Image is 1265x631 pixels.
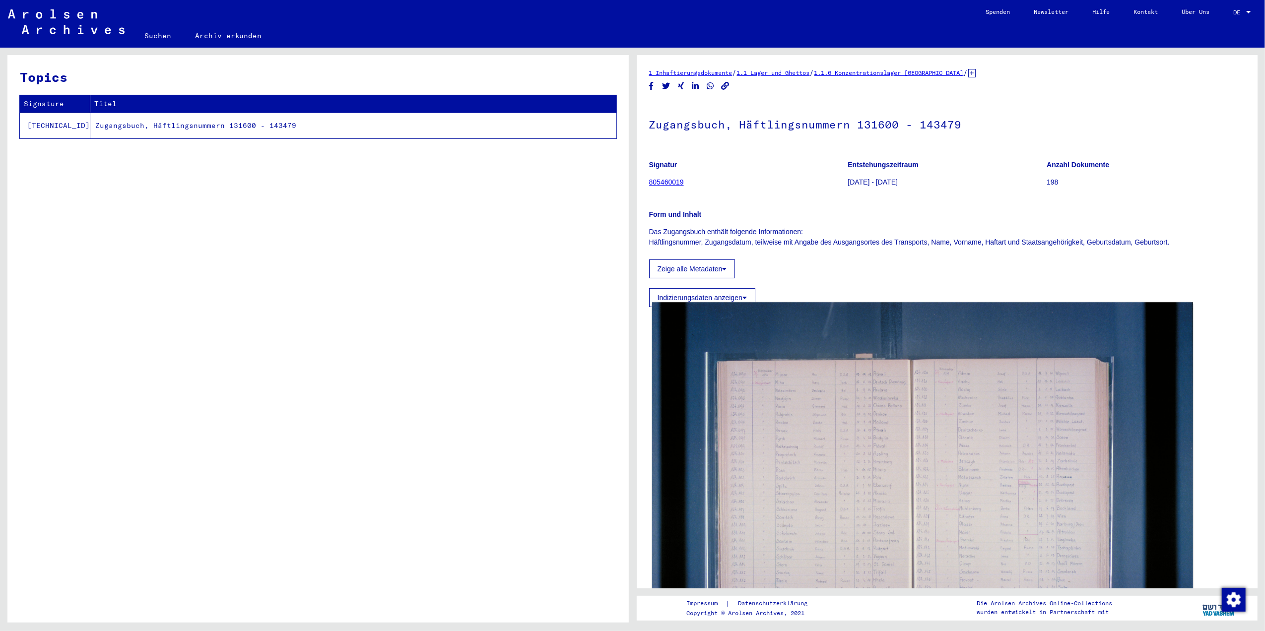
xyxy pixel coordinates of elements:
p: [DATE] - [DATE] [848,177,1046,188]
th: Titel [90,95,616,113]
p: Copyright © Arolsen Archives, 2021 [686,609,819,618]
button: Indizierungsdaten anzeigen [649,288,755,307]
td: [TECHNICAL_ID] [20,113,90,138]
b: Signatur [649,161,677,169]
img: yv_logo.png [1200,595,1238,620]
button: Zeige alle Metadaten [649,259,735,278]
td: Zugangsbuch, Häftlingsnummern 131600 - 143479 [90,113,616,138]
b: Form und Inhalt [649,210,702,218]
img: Arolsen_neg.svg [8,9,125,34]
a: 1.1 Lager und Ghettos [737,69,810,76]
button: Copy link [720,80,731,92]
th: Signature [20,95,90,113]
a: 1 Inhaftierungsdokumente [649,69,732,76]
p: Die Arolsen Archives Online-Collections [977,599,1112,608]
a: Suchen [133,24,183,48]
a: 1.1.6 Konzentrationslager [GEOGRAPHIC_DATA] [814,69,964,76]
a: Datenschutzerklärung [730,598,819,609]
a: Impressum [686,598,726,609]
button: Share on LinkedIn [690,80,701,92]
p: wurden entwickelt in Partnerschaft mit [977,608,1112,617]
span: / [810,68,814,77]
p: 198 [1047,177,1245,188]
a: 805460019 [649,178,684,186]
img: Zustimmung ändern [1222,588,1246,612]
h1: Zugangsbuch, Häftlingsnummern 131600 - 143479 [649,102,1246,145]
p: Das Zugangsbuch enthält folgende Informationen: Häftlingsnummer, Zugangsdatum, teilweise mit Anga... [649,227,1246,248]
button: Share on Facebook [646,80,657,92]
span: DE [1233,9,1244,16]
a: Archiv erkunden [183,24,274,48]
button: Share on Xing [676,80,686,92]
b: Anzahl Dokumente [1047,161,1109,169]
h3: Topics [20,67,616,87]
button: Share on Twitter [661,80,671,92]
span: / [964,68,968,77]
button: Share on WhatsApp [705,80,716,92]
div: | [686,598,819,609]
b: Entstehungszeitraum [848,161,918,169]
span: / [732,68,737,77]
